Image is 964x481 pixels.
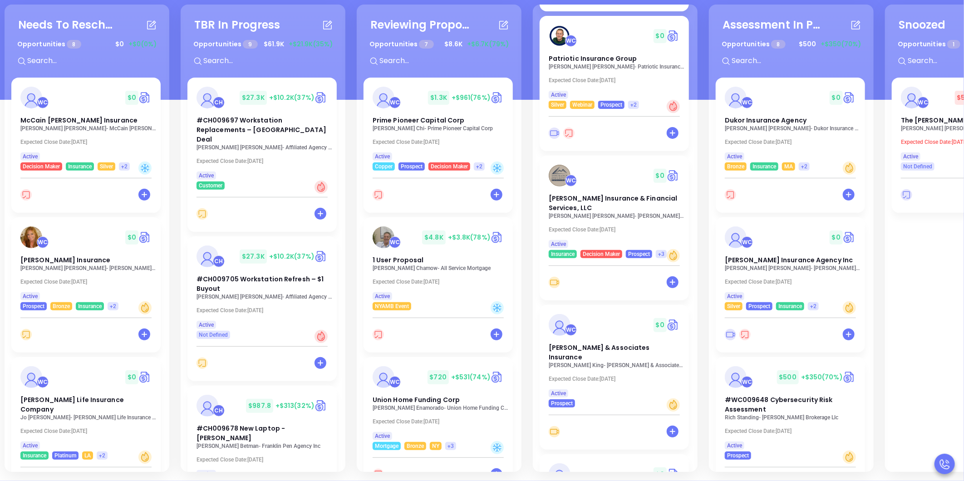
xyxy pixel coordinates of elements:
[540,156,691,305] div: profileWalter Contreras$0Circle dollar[PERSON_NAME] Insurance & Financial Services, LLC[PERSON_NA...
[269,93,315,102] span: +$10.2K (37%)
[315,330,328,343] div: Hot
[716,78,865,171] a: profileWalter Contreras$0Circle dollarDukor Insurance Agency[PERSON_NAME] [PERSON_NAME]- Dukor In...
[917,97,929,108] div: Walter Contreras
[375,162,393,172] span: Copper
[67,40,81,49] span: 8
[830,91,843,105] span: $ 0
[20,395,124,414] span: Kilpatrick Life Insurance Company
[843,162,856,175] div: Warm
[725,125,861,132] p: Abraham Sillah - Dukor Insurance Agency
[125,231,138,245] span: $ 0
[448,233,491,242] span: +$3.8K (78%)
[722,36,786,53] p: Opportunities
[727,441,742,451] span: Active
[583,249,620,259] span: Decision Maker
[727,162,744,172] span: Bronze
[199,469,214,479] span: Active
[269,252,315,261] span: +$10.2K (37%)
[261,37,286,51] span: $ 61.9K
[20,139,157,145] p: Expected Close Date: [DATE]
[199,181,222,191] span: Customer
[748,301,770,311] span: Prospect
[246,399,273,413] span: $ 987.8
[491,231,504,244] img: Quote
[20,428,157,434] p: Expected Close Date: [DATE]
[23,451,46,461] span: Insurance
[540,156,689,258] a: profileWalter Contreras$0Circle dollar[PERSON_NAME] Insurance & Financial Services, LLC[PERSON_NA...
[138,231,152,244] img: Quote
[187,236,337,339] a: profileCarla Humber$27.3K+$10.2K(37%)Circle dollar#CH009705 Workstation Refresh – $1 Buyout[PERSO...
[11,217,161,310] a: profileWalter Contreras$0Circle dollar[PERSON_NAME] Insurance[PERSON_NAME] [PERSON_NAME]- [PERSON...
[716,78,867,217] div: profileWalter Contreras$0Circle dollarDukor Insurance Agency[PERSON_NAME] [PERSON_NAME]- Dukor In...
[187,78,339,236] div: profileCarla Humber$27.3K+$10.2K(37%)Circle dollar#CH009697 Workstation Replacements – [GEOGRAPHI...
[110,301,116,311] span: +2
[100,162,113,172] span: Silver
[431,162,468,172] span: Decision Maker
[37,236,49,248] div: Walter Contreras
[716,217,865,310] a: profileWalter Contreras$0Circle dollar[PERSON_NAME] Insurance Agency Inc[PERSON_NAME] [PERSON_NAM...
[401,162,423,172] span: Prospect
[375,431,390,441] span: Active
[375,152,390,162] span: Active
[551,398,573,408] span: Prospect
[551,249,575,259] span: Insurance
[138,91,152,104] a: Quote
[549,213,685,219] p: Daniel Lopez - L M Insurance & Financial Services, LLC
[540,305,691,454] div: profileWalter Contreras$0Circle dollar[PERSON_NAME] & Associates Insurance[PERSON_NAME] King- [PE...
[389,97,401,108] div: Walter Contreras
[187,236,339,386] div: profileCarla Humber$27.3K+$10.2K(37%)Circle dollar#CH009705 Workstation Refresh – $1 Buyout[PERSO...
[389,376,401,388] div: Walter Contreras
[373,279,509,285] p: Expected Close Date: [DATE]
[373,265,509,271] p: Andy Chamow - All Service Mortgage
[725,279,861,285] p: Expected Close Date: [DATE]
[54,451,76,461] span: Platinum
[121,162,128,172] span: +2
[23,301,44,311] span: Prospect
[53,301,70,311] span: Bronze
[419,40,433,49] span: 7
[540,16,691,156] div: profileWalter Contreras$0Circle dollarPatriotic Insurance Group[PERSON_NAME] [PERSON_NAME]- Patri...
[213,405,225,417] div: Carla Humber
[549,54,637,63] span: Patriotic Insurance Group
[289,39,333,49] span: +$21.9K (35%)
[194,17,280,33] div: TBR In Progress
[364,357,513,450] a: profileWalter Contreras$720+$531(74%)Circle dollarUnion Home Funding Corp[PERSON_NAME] Enamorado-...
[843,91,856,104] a: Quote
[725,428,861,434] p: Expected Close Date: [DATE]
[11,11,162,78] div: Needs To RescheduleOpportunities 8$0+$0(0%)
[240,91,267,105] span: $ 27.3K
[84,451,91,461] span: LA
[723,17,822,33] div: Assessment In Progress
[197,144,333,151] p: Thomas Duggan - Affiliated Agency Inc
[197,307,333,314] p: Expected Close Date: [DATE]
[600,100,622,110] span: Prospect
[20,279,157,285] p: Expected Close Date: [DATE]
[667,169,680,182] a: Quote
[491,441,504,454] div: Cold
[20,414,157,421] p: Jo Clark - Kilpatrick Life Insurance Company
[23,152,38,162] span: Active
[422,231,446,245] span: $ 4.8K
[716,357,865,460] a: profileWalter Contreras$500+$350(70%)Circle dollar#WC009648 Cybersecurity Risk AssessmentRich Sta...
[373,87,394,108] img: Prime Pioneer Capital Corp
[725,226,747,248] img: Straub Insurance Agency Inc
[197,116,326,144] span: #CH009697 Workstation Replacements – GA Deal
[18,17,118,33] div: Needs To Reschedule
[373,116,465,125] span: Prime Pioneer Capital Corp
[442,37,465,51] span: $ 8.6K
[11,357,161,460] a: profileWalter Contreras$0Circle dollar[PERSON_NAME] Life Insurance CompanyJo [PERSON_NAME]- [PERS...
[432,441,439,451] span: NY
[373,139,509,145] p: Expected Close Date: [DATE]
[540,305,689,407] a: profileWalter Contreras$0Circle dollar[PERSON_NAME] & Associates Insurance[PERSON_NAME] King- [PE...
[23,162,60,172] span: Decision Maker
[658,249,664,259] span: +3
[753,162,776,172] span: Insurance
[315,399,328,412] img: Quote
[138,301,152,314] div: Warm
[23,441,38,451] span: Active
[551,100,564,110] span: Silver
[565,324,577,336] div: Walter Contreras
[197,424,285,442] span: #CH009678 New Laptop - Robert Betman
[407,441,424,451] span: Bronze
